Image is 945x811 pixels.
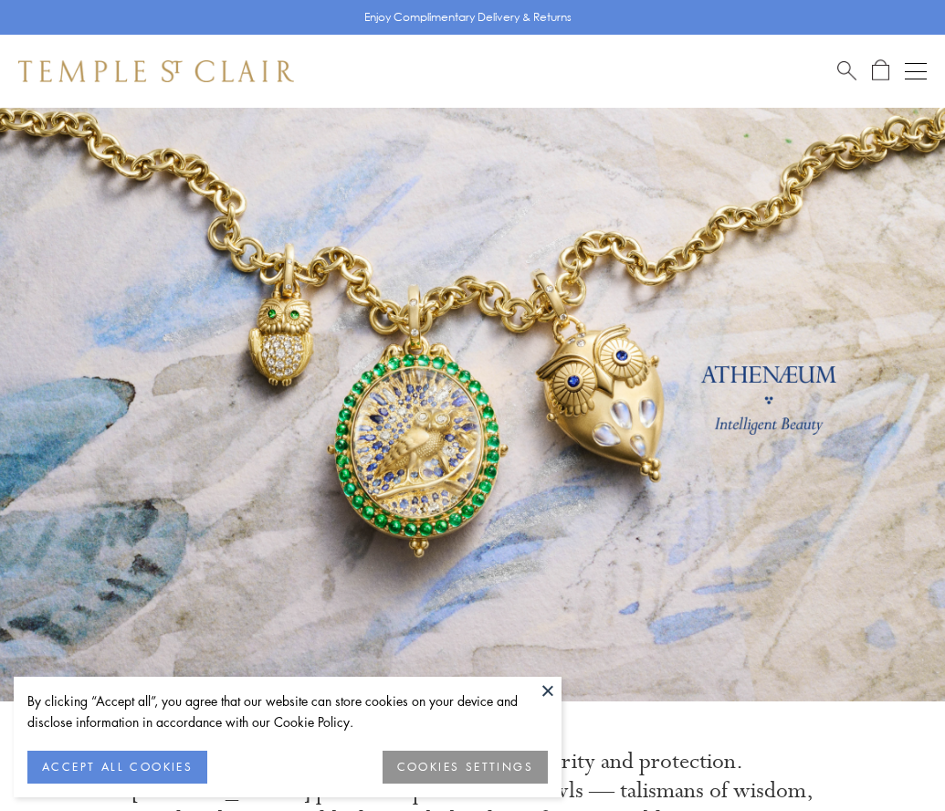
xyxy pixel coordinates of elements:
[872,59,889,82] a: Open Shopping Bag
[905,60,927,82] button: Open navigation
[837,59,856,82] a: Search
[364,8,572,26] p: Enjoy Complimentary Delivery & Returns
[27,690,548,732] div: By clicking “Accept all”, you agree that our website can store cookies on your device and disclos...
[27,751,207,784] button: ACCEPT ALL COOKIES
[18,60,294,82] img: Temple St. Clair
[383,751,548,784] button: COOKIES SETTINGS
